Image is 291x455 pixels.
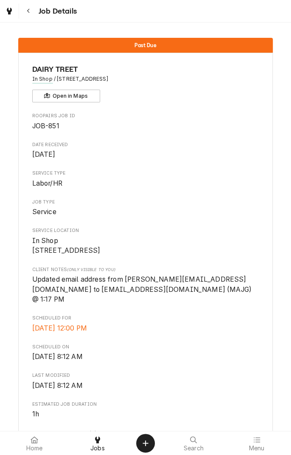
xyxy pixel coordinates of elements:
div: Scheduled For [32,315,259,333]
span: Scheduled On [32,344,259,350]
button: Create Object [136,434,155,452]
span: Home [26,445,43,452]
span: In Shop [STREET_ADDRESS] [32,237,101,255]
span: Labor/HR [32,179,62,187]
div: [object Object] [32,266,259,305]
span: Job Details [36,6,77,17]
span: Service [32,208,56,216]
div: Assigned Technician(s) [32,430,259,448]
button: Open in Maps [32,90,100,102]
span: [object Object] [32,274,259,305]
span: Jobs [90,445,105,452]
span: JOB-851 [32,122,59,130]
div: Scheduled On [32,344,259,362]
span: Menu [249,445,264,452]
span: Scheduled For [32,323,259,333]
a: Menu [226,433,288,453]
span: Estimated Job Duration [32,409,259,419]
div: Roopairs Job ID [32,113,259,131]
span: Service Location [32,227,259,234]
span: Job Type [32,199,259,206]
span: [DATE] 12:00 PM [32,324,87,332]
div: Last Modified [32,372,259,390]
span: Past Due [134,42,156,48]
span: Service Type [32,178,259,189]
span: Service Location [32,236,259,256]
a: Search [162,433,225,453]
div: Service Location [32,227,259,256]
span: Roopairs Job ID [32,113,259,119]
span: Scheduled On [32,352,259,362]
span: Date Received [32,150,259,160]
span: [DATE] 8:12 AM [32,353,83,361]
div: Service Type [32,170,259,188]
div: Date Received [32,141,259,160]
span: Roopairs Job ID [32,121,259,131]
span: Last Modified [32,372,259,379]
div: Status [18,38,273,53]
span: Search [184,445,204,452]
span: Address [32,75,259,83]
div: Estimated Job Duration [32,401,259,419]
span: Updated email address from [PERSON_NAME][EMAIL_ADDRESS][DOMAIN_NAME] to [EMAIL_ADDRESS][DOMAIN_NA... [32,275,254,303]
a: Home [3,433,66,453]
span: Job Type [32,207,259,217]
span: (Only Visible to You) [67,267,115,272]
span: Last Modified [32,381,259,391]
span: 1h [32,410,39,418]
span: Assigned Technician(s) [32,430,259,437]
span: Name [32,64,259,75]
a: Jobs [67,433,129,453]
a: Go to Jobs [2,3,17,19]
div: Job Type [32,199,259,217]
span: Date Received [32,141,259,148]
span: Service Type [32,170,259,177]
span: Client Notes [32,266,259,273]
span: [DATE] 8:12 AM [32,382,83,390]
button: Navigate back [21,3,36,19]
span: [DATE] [32,150,56,158]
div: Client Information [32,64,259,102]
span: Estimated Job Duration [32,401,259,408]
span: Scheduled For [32,315,259,322]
